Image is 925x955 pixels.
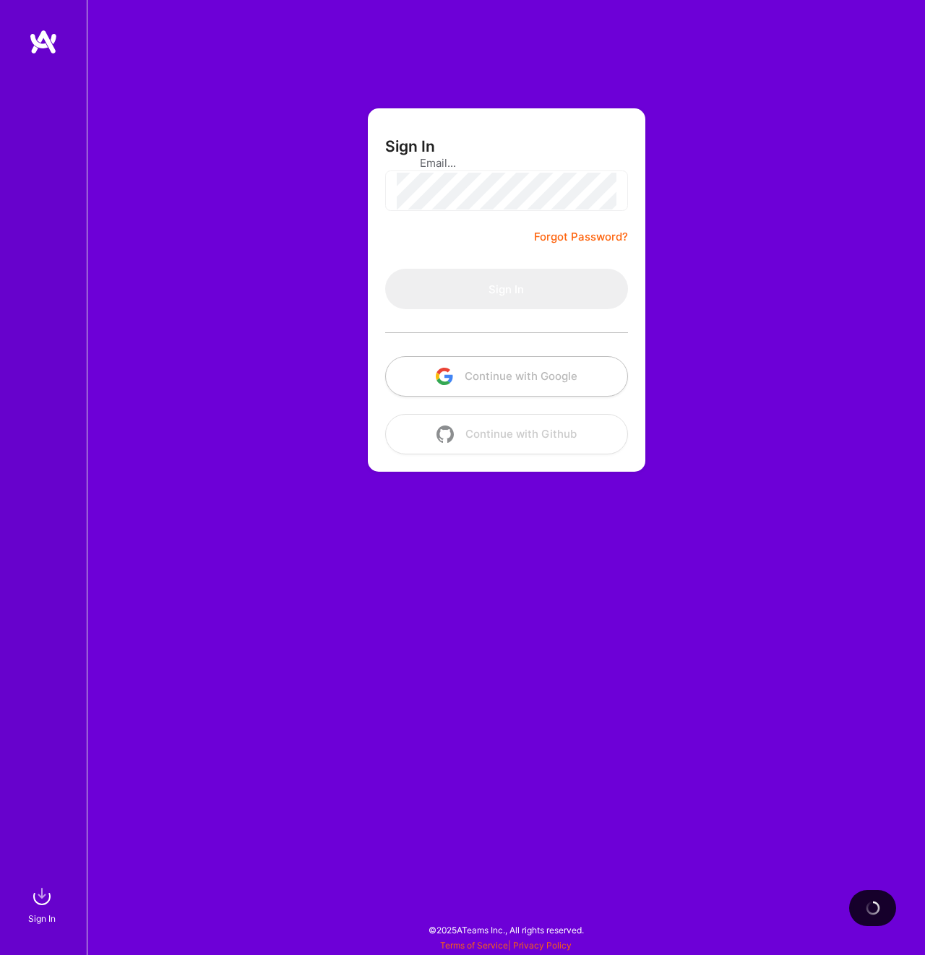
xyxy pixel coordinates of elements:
a: Forgot Password? [534,228,628,246]
div: © 2025 ATeams Inc., All rights reserved. [87,912,925,948]
input: Email... [420,144,593,181]
img: icon [436,425,454,443]
button: Continue with Google [385,356,628,397]
button: Continue with Github [385,414,628,454]
div: Sign In [28,911,56,926]
h3: Sign In [385,137,435,155]
span: | [440,940,572,951]
img: loading [864,899,882,917]
button: Sign In [385,269,628,309]
img: icon [436,368,453,385]
img: logo [29,29,58,55]
a: Privacy Policy [513,940,572,951]
img: sign in [27,882,56,911]
a: sign inSign In [30,882,56,926]
a: Terms of Service [440,940,508,951]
